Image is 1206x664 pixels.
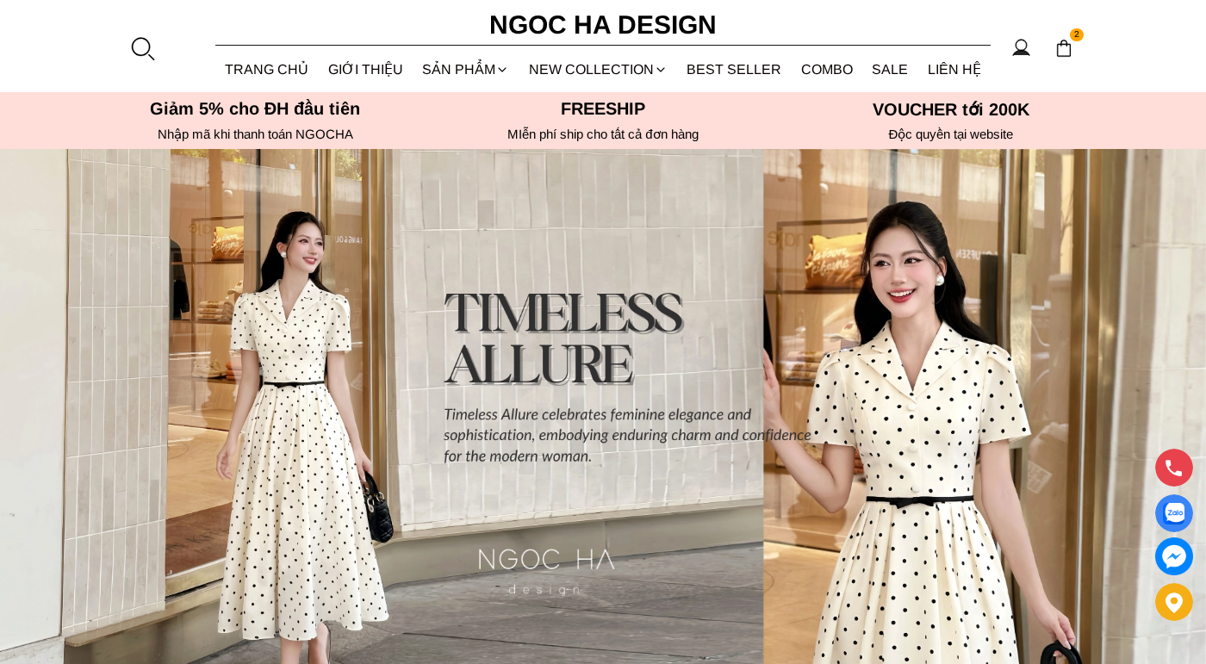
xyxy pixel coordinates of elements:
[413,47,519,92] div: SẢN PHẨM
[782,99,1120,120] h5: VOUCHER tới 200K
[782,127,1120,142] h6: Độc quyền tại website
[1163,503,1184,524] img: Display image
[434,127,772,142] h6: MIễn phí ship cho tất cả đơn hàng
[519,47,678,92] a: NEW COLLECTION
[1054,39,1073,58] img: img-CART-ICON-ksit0nf1
[150,99,361,118] font: Giảm 5% cho ĐH đầu tiên
[319,47,413,92] a: GIỚI THIỆU
[1155,537,1193,575] a: messenger
[1070,28,1084,42] span: 2
[862,47,918,92] a: SALE
[474,4,732,46] a: Ngoc Ha Design
[677,47,792,92] a: BEST SELLER
[158,127,353,141] font: Nhập mã khi thanh toán NGOCHA
[792,47,863,92] a: Combo
[918,47,992,92] a: LIÊN HỆ
[215,47,319,92] a: TRANG CHỦ
[1155,494,1193,532] a: Display image
[561,99,645,118] font: Freeship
